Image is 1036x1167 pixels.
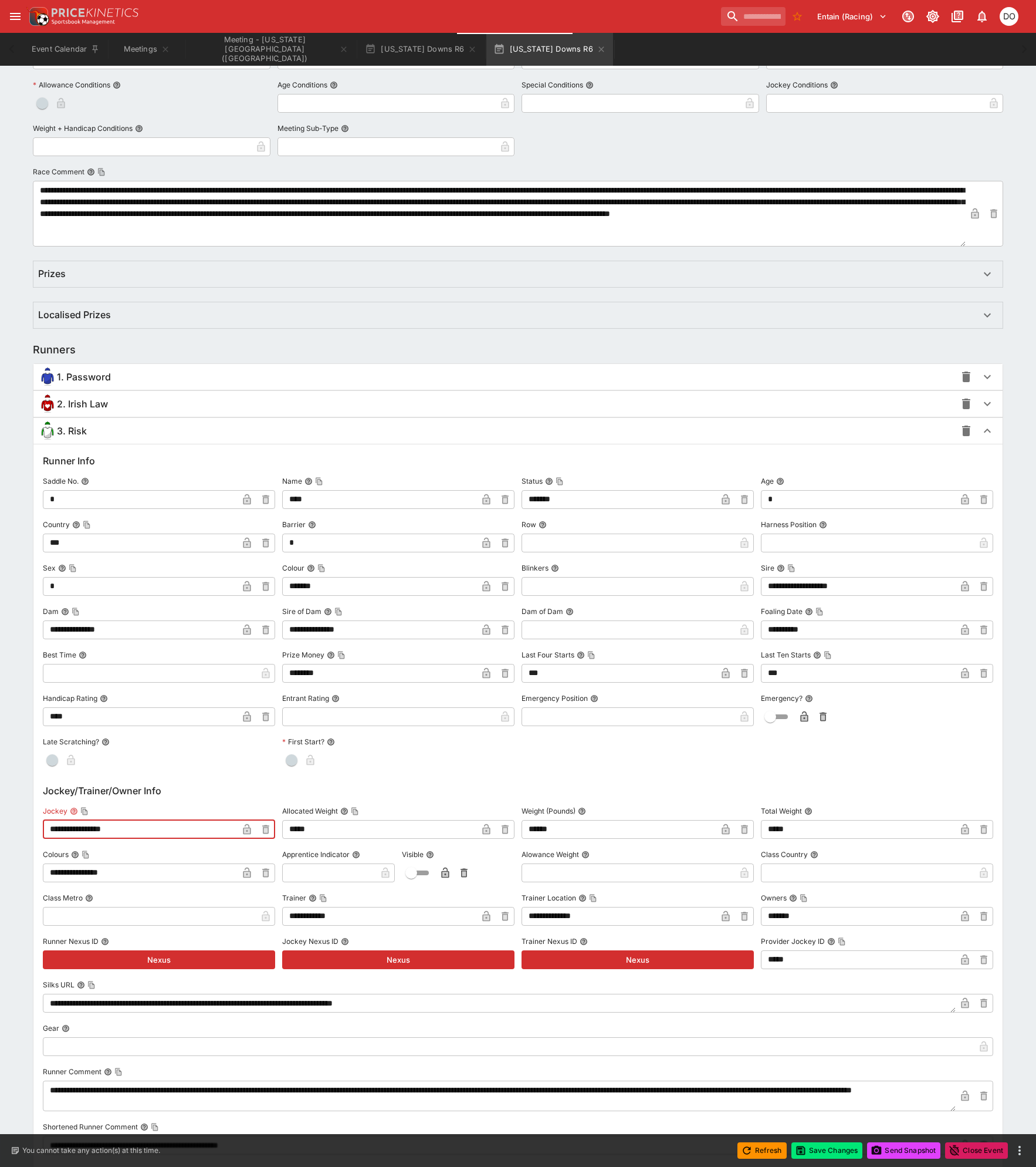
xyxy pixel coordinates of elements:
[100,694,108,703] button: Handicap Rating
[589,894,597,902] button: Copy To Clipboard
[187,33,356,66] button: Meeting - Kentucky Downs (USA)
[551,564,559,572] button: Blinkers
[587,651,595,659] button: Copy To Clipboard
[5,6,26,27] button: open drawer
[522,693,588,703] p: Emergency Position
[82,851,90,859] button: Copy To Clipboard
[101,738,110,746] button: Late Scratching?
[307,564,315,572] button: ColourCopy To Clipboard
[352,851,360,859] button: Apprentice Indicator
[810,7,894,26] button: Select Tenant
[327,651,335,659] button: Prize MoneyCopy To Clipboard
[340,807,348,815] button: Allocated WeightCopy To Clipboard
[57,371,111,383] span: 1. Password
[87,981,96,989] button: Copy To Clipboard
[282,806,338,816] p: Allocated Weight
[337,651,346,659] button: Copy To Clipboard
[315,477,323,485] button: Copy To Clipboard
[522,650,574,660] p: Last Four Starts
[327,738,335,746] button: First Start?
[140,1123,148,1131] button: Shortened Runner CommentCopy To Clipboard
[80,807,89,815] button: Copy To Clipboard
[761,936,825,946] p: Provider Jockey ID
[26,5,49,28] img: PriceKinetics Logo
[402,849,424,859] p: Visible
[426,851,434,859] button: Visible
[737,1142,787,1159] button: Refresh
[43,980,75,990] p: Silks URL
[33,167,84,177] p: Race Comment
[22,1145,160,1156] p: You cannot take any action(s) at this time.
[761,476,774,486] p: Age
[43,893,83,903] p: Class Metro
[947,6,968,27] button: Documentation
[566,608,574,616] button: Dam of Dam
[113,81,121,89] button: Allowance Conditions
[38,309,111,321] h6: Localised Prizes
[33,123,133,133] p: Weight + Handicap Conditions
[522,893,576,903] p: Trainer Location
[79,651,87,659] button: Best Time
[57,398,108,410] span: 2. Irish Law
[69,564,77,572] button: Copy To Clipboard
[43,936,99,946] p: Runner Nexus ID
[787,564,795,572] button: Copy To Clipboard
[52,19,115,25] img: Sportsbook Management
[43,650,76,660] p: Best Time
[43,520,70,529] p: Country
[810,851,818,859] button: Class Country
[971,6,993,27] button: Notifications
[791,1142,863,1159] button: Save Changes
[585,81,594,89] button: Special Conditions
[590,694,598,703] button: Emergency Position
[813,651,821,659] button: Last Ten StartsCopy To Clipboard
[282,737,324,747] p: First Start?
[522,476,543,486] p: Status
[135,124,143,133] button: Weight + Handicap Conditions
[58,564,66,572] button: SexCopy To Clipboard
[522,849,579,859] p: Alowance Weight
[61,608,69,616] button: DamCopy To Clipboard
[827,937,835,946] button: Provider Jockey IDCopy To Clipboard
[277,80,327,90] p: Age Conditions
[43,950,275,969] button: Nexus
[330,81,338,89] button: Age Conditions
[282,893,306,903] p: Trainer
[788,7,807,26] button: No Bookmarks
[580,937,588,946] button: Trainer Nexus ID
[43,454,993,468] h6: Runner Info
[43,806,67,816] p: Jockey
[766,80,828,90] p: Jockey Conditions
[71,851,79,859] button: ColoursCopy To Clipboard
[52,8,138,17] img: PriceKinetics
[581,851,590,859] button: Alowance Weight
[539,521,547,529] button: Row
[815,608,824,616] button: Copy To Clipboard
[577,651,585,659] button: Last Four StartsCopy To Clipboard
[43,737,99,747] p: Late Scratching?
[341,937,349,946] button: Jockey Nexus ID
[522,80,583,90] p: Special Conditions
[62,1024,70,1033] button: Gear
[81,477,89,485] button: Saddle No.
[556,477,564,485] button: Copy To Clipboard
[43,693,97,703] p: Handicap Rating
[72,521,80,529] button: CountryCopy To Clipboard
[38,367,57,386] img: password_64x64.png
[578,894,587,902] button: Trainer LocationCopy To Clipboard
[838,937,846,946] button: Copy To Clipboard
[922,6,943,27] button: Toggle light/dark mode
[72,608,80,616] button: Copy To Clipboard
[114,1068,123,1076] button: Copy To Clipboard
[43,1023,59,1033] p: Gear
[578,807,586,815] button: Weight (Pounds)
[341,124,349,133] button: Meeting Sub-Type
[1013,1144,1027,1158] button: more
[282,936,338,946] p: Jockey Nexus ID
[43,849,69,859] p: Colours
[38,394,57,413] img: irish-law_64x64.png
[996,4,1022,29] button: Daniel Olerenshaw
[109,33,184,66] button: Meetings
[819,521,827,529] button: Harness Position
[898,6,919,27] button: Connected to PK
